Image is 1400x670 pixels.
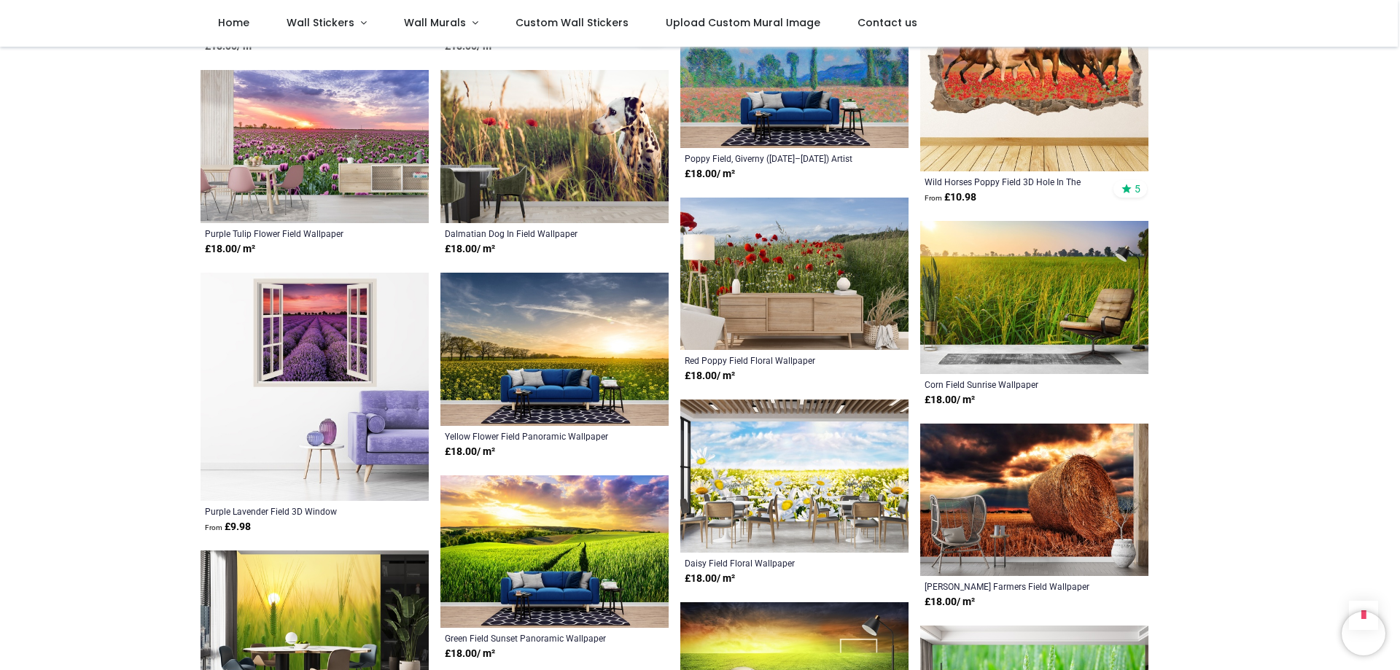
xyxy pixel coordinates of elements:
span: Custom Wall Stickers [516,15,629,30]
span: From [205,523,222,531]
img: Yellow Flower Field Panoramic Wall Mural Wallpaper [440,273,669,426]
a: Yellow Flower Field Panoramic Wallpaper [445,430,621,442]
strong: £ 18.00 / m² [445,445,495,459]
a: Purple Lavender Field 3D Window [205,505,381,517]
a: Poppy Field, Giverny ([DATE]–[DATE]) Artist [PERSON_NAME] [685,152,860,164]
a: [PERSON_NAME] Farmers Field Wallpaper [925,580,1100,592]
strong: £ 18.00 / m² [685,572,735,586]
a: Corn Field Sunrise Wallpaper [925,378,1100,390]
a: Green Field Sunset Panoramic Wallpaper [445,632,621,644]
span: 5 [1135,182,1140,195]
strong: £ 18.00 / m² [685,167,735,182]
strong: £ 18.00 / m² [445,242,495,257]
a: Wild Horses Poppy Field 3D Hole In The [925,176,1100,187]
img: Green Field Sunset Panoramic Wall Mural Wallpaper [440,475,669,628]
strong: £ 18.00 / m² [445,647,495,661]
strong: £ 10.98 [925,190,976,205]
a: Purple Tulip Flower Field Wallpaper [205,227,381,239]
span: Upload Custom Mural Image [666,15,820,30]
img: Hay Bale Farmers Field Wall Mural Wallpaper [920,424,1148,577]
img: Dalmatian Dog In Field Wall Mural Wallpaper [440,70,669,223]
strong: £ 18.00 / m² [205,242,255,257]
img: Purple Lavender Field 3D Window Wall Sticker [201,273,429,501]
a: Dalmatian Dog In Field Wallpaper [445,227,621,239]
strong: £ 18.00 / m² [925,595,975,609]
img: Corn Field Sunrise Wall Mural Wallpaper [920,221,1148,374]
a: Daisy Field Floral Wallpaper [685,557,860,569]
img: Daisy Field Floral Wall Mural Wallpaper [680,400,909,553]
iframe: Brevo live chat [1342,612,1385,655]
strong: £ 18.00 / m² [445,39,495,54]
strong: £ 18.00 / m² [205,39,255,54]
img: Purple Tulip Flower Field Wall Mural Wallpaper [201,70,429,223]
a: Red Poppy Field Floral Wallpaper [685,354,860,366]
span: Wall Stickers [287,15,354,30]
strong: £ 18.00 / m² [685,369,735,383]
strong: £ 9.98 [205,520,251,534]
span: Home [218,15,249,30]
span: From [925,194,942,202]
span: Contact us [857,15,917,30]
span: Wall Murals [404,15,466,30]
strong: £ 18.00 / m² [925,393,975,408]
img: Red Poppy Field Floral Wall Mural Wallpaper - Mod3 [680,198,909,351]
